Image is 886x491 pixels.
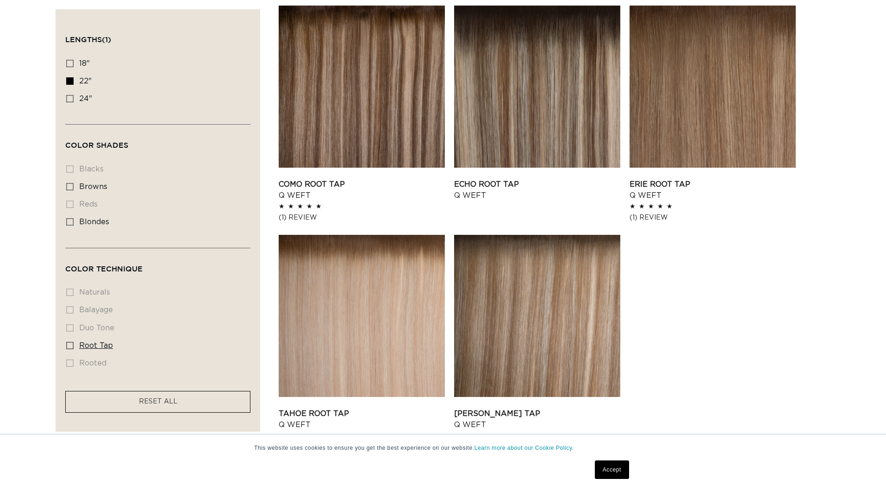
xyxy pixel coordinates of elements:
a: RESET ALL [139,396,177,408]
a: Erie Root Tap Q Weft [630,179,796,201]
a: [PERSON_NAME] Tap Q Weft [454,408,620,430]
a: Accept [595,460,629,479]
summary: Lengths (1 selected) [65,19,250,52]
span: (1) [102,35,111,44]
summary: Color Technique (0 selected) [65,248,250,282]
span: blondes [79,218,109,226]
span: RESET ALL [139,398,177,405]
span: Color Technique [65,264,143,273]
span: 24" [79,95,92,102]
a: Learn more about our Cookie Policy. [474,445,574,451]
a: Tahoe Root Tap Q Weft [279,408,445,430]
span: 18" [79,60,90,67]
span: 22" [79,77,92,85]
a: Como Root Tap Q Weft [279,179,445,201]
span: browns [79,183,107,190]
a: Echo Root Tap Q Weft [454,179,620,201]
p: This website uses cookies to ensure you get the best experience on our website. [254,444,632,452]
span: root tap [79,342,113,349]
span: Lengths [65,35,111,44]
span: Color Shades [65,141,128,149]
summary: Color Shades (0 selected) [65,125,250,158]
